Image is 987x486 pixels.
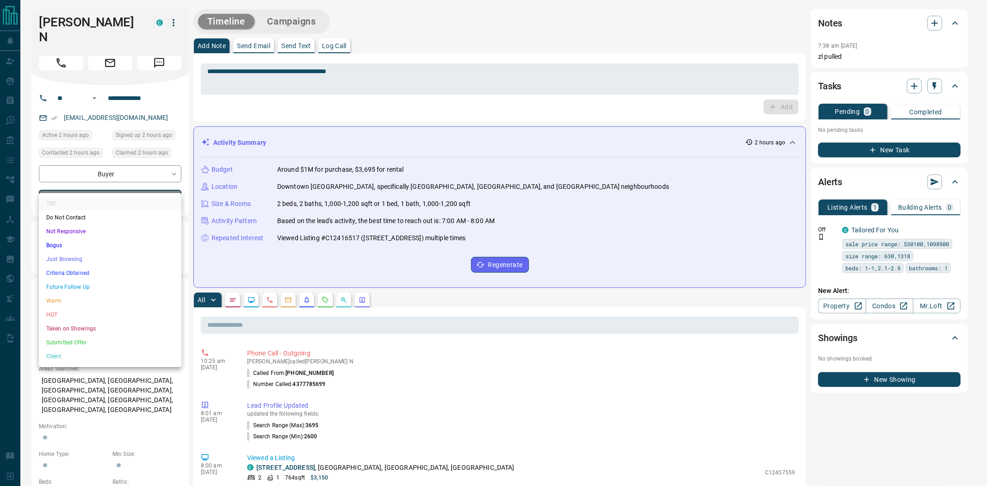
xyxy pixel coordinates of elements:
[39,294,181,308] li: Warm
[39,252,181,266] li: Just Browsing
[39,336,181,349] li: Submitted Offer
[39,280,181,294] li: Future Follow Up
[39,238,181,252] li: Bogus
[39,349,181,363] li: Client
[39,224,181,238] li: Not Responsive
[39,266,181,280] li: Criteria Obtained
[39,322,181,336] li: Taken on Showings
[39,308,181,322] li: HOT
[39,211,181,224] li: Do Not Contact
